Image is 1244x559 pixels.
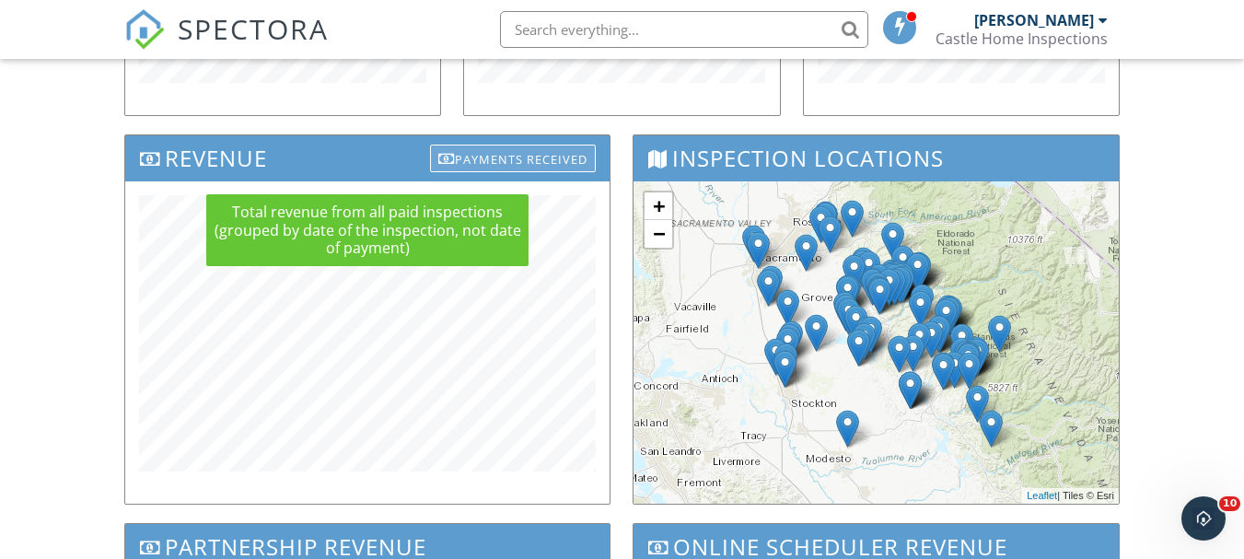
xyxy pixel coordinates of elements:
input: Search everything... [500,11,868,48]
div: Payments Received [430,145,596,172]
iframe: Intercom live chat [1181,496,1226,541]
div: | Tiles © Esri [1022,488,1119,504]
a: Zoom in [645,192,672,220]
h3: Inspection Locations [634,135,1118,181]
a: Payments Received [430,140,596,170]
span: SPECTORA [178,9,329,48]
a: SPECTORA [124,25,329,64]
span: 10 [1219,496,1240,511]
div: [PERSON_NAME] [974,11,1094,29]
a: Leaflet [1027,490,1057,501]
img: The Best Home Inspection Software - Spectora [124,9,165,50]
h3: Revenue [125,135,610,181]
a: Zoom out [645,220,672,248]
div: Castle Home Inspections [936,29,1108,48]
